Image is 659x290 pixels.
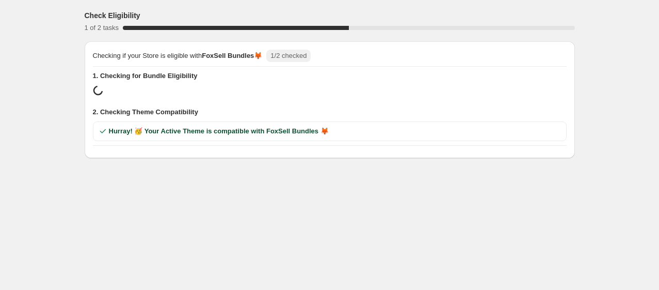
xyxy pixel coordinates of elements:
span: 1/2 checked [270,52,307,59]
span: Checking if your Store is eligible with 🦊 [93,51,263,61]
span: 2. Checking Theme Compatibility [93,107,567,117]
span: Hurray! 🥳 Your Active Theme is compatible with FoxSell Bundles 🦊 [109,126,329,136]
span: 1 of 2 tasks [85,24,119,32]
span: FoxSell Bundles [202,52,254,59]
span: 1. Checking for Bundle Eligibility [93,71,567,81]
h3: Check Eligibility [85,10,140,21]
